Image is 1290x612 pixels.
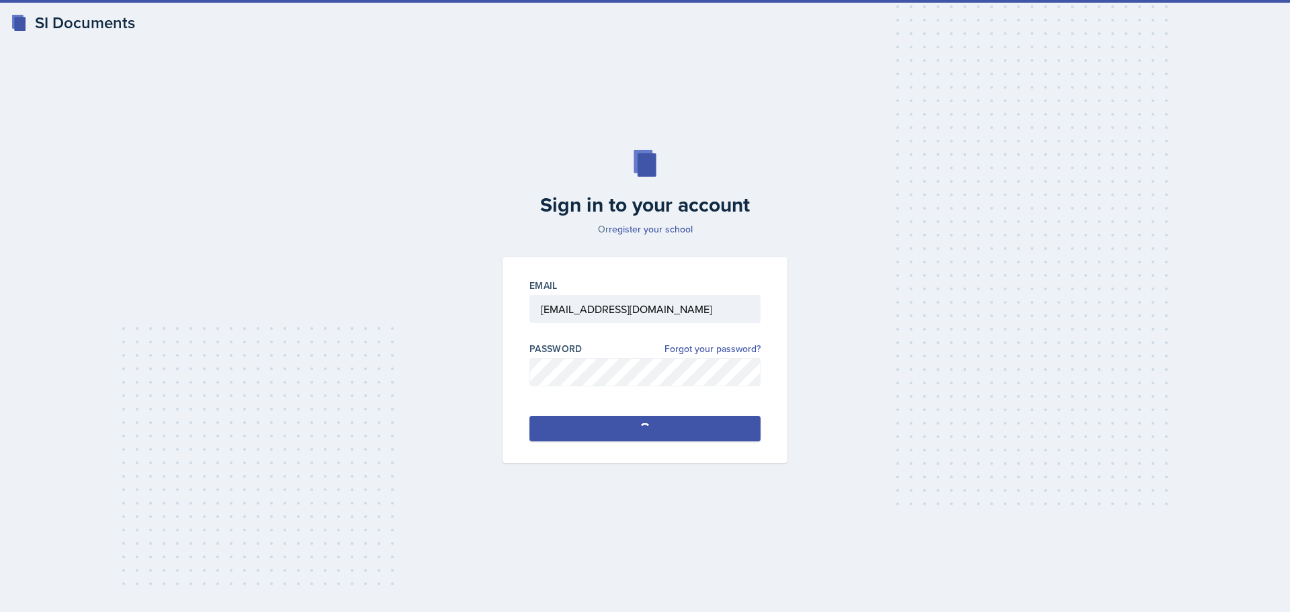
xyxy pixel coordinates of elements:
label: Email [529,279,558,292]
h2: Sign in to your account [494,193,795,217]
p: Or [494,222,795,236]
label: Password [529,342,583,355]
a: SI Documents [11,11,135,35]
a: Forgot your password? [664,342,761,356]
a: register your school [609,222,693,236]
input: Email [529,295,761,323]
